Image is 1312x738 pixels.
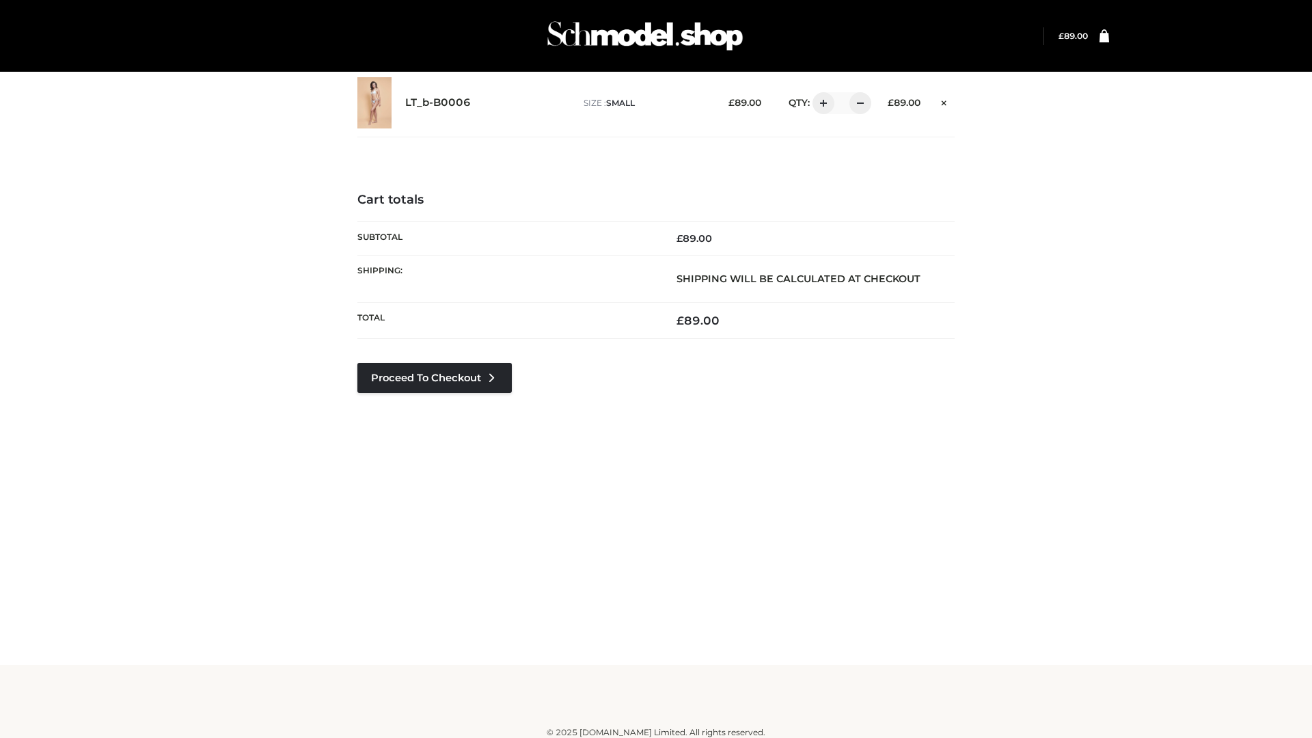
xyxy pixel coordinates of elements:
[728,97,761,108] bdi: 89.00
[676,314,720,327] bdi: 89.00
[676,232,712,245] bdi: 89.00
[888,97,920,108] bdi: 89.00
[357,221,656,255] th: Subtotal
[543,9,748,63] img: Schmodel Admin 964
[934,92,955,110] a: Remove this item
[775,92,866,114] div: QTY:
[357,193,955,208] h4: Cart totals
[1058,31,1064,41] span: £
[357,363,512,393] a: Proceed to Checkout
[606,98,635,108] span: SMALL
[1058,31,1088,41] a: £89.00
[1058,31,1088,41] bdi: 89.00
[357,303,656,339] th: Total
[357,77,392,128] img: LT_b-B0006 - SMALL
[676,273,920,285] strong: Shipping will be calculated at checkout
[728,97,735,108] span: £
[888,97,894,108] span: £
[405,96,471,109] a: LT_b-B0006
[584,97,707,109] p: size :
[676,314,684,327] span: £
[676,232,683,245] span: £
[357,255,656,302] th: Shipping:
